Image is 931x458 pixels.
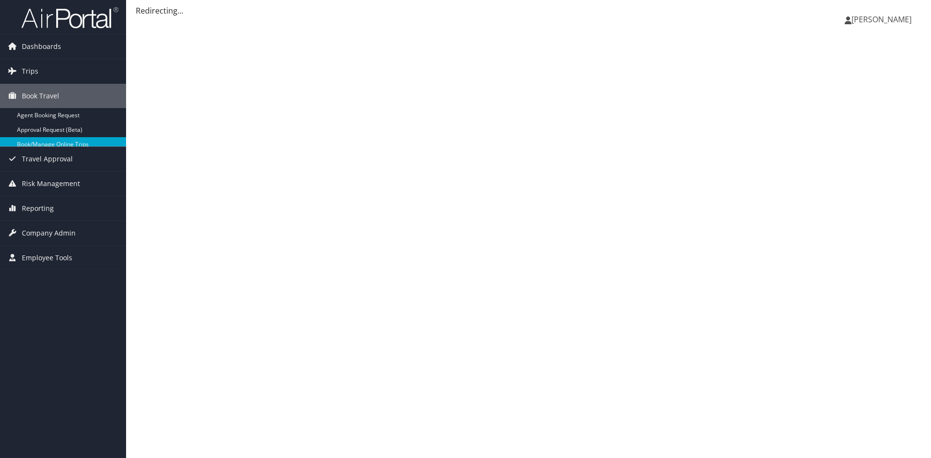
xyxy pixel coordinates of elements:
span: Book Travel [22,84,59,108]
img: airportal-logo.png [21,6,118,29]
a: [PERSON_NAME] [845,5,921,34]
span: Travel Approval [22,147,73,171]
span: Company Admin [22,221,76,245]
span: Dashboards [22,34,61,59]
span: Employee Tools [22,246,72,270]
span: Reporting [22,196,54,221]
div: Redirecting... [136,5,921,16]
span: Trips [22,59,38,83]
span: Risk Management [22,172,80,196]
span: [PERSON_NAME] [851,14,912,25]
